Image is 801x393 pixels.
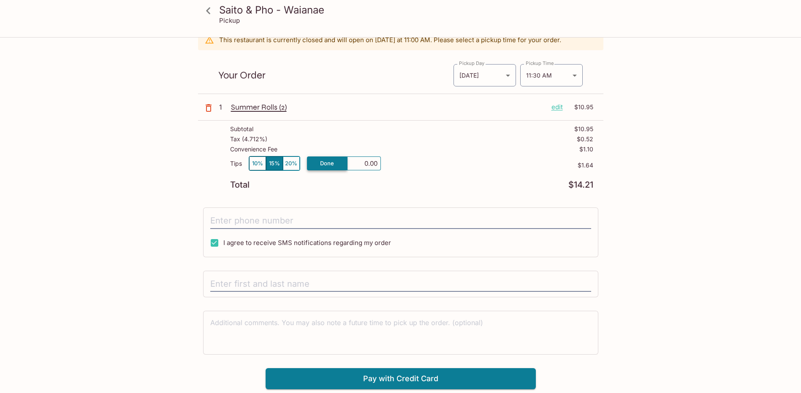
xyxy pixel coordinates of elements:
[551,102,563,112] p: edit
[218,71,453,79] p: Your Order
[266,368,536,389] button: Pay with Credit Card
[249,156,266,170] button: 10%
[579,146,593,153] p: $1.10
[223,239,391,247] span: I agree to receive SMS notifications regarding my order
[230,126,253,132] p: Subtotal
[307,156,347,170] button: Done
[568,181,593,189] p: $14.21
[231,102,545,112] p: Summer Rolls (2)
[219,16,240,24] p: Pickup
[219,36,561,44] p: This restaurant is currently closed and will open on [DATE] at 11:00 AM . Please select a pickup ...
[230,181,250,189] p: Total
[230,160,242,167] p: Tips
[453,64,516,86] div: [DATE]
[459,60,484,67] label: Pickup Day
[219,3,597,16] h3: Saito & Pho - Waianae
[520,64,583,86] div: 11:30 AM
[266,156,283,170] button: 15%
[230,146,277,153] p: Convenience Fee
[526,60,554,67] label: Pickup Time
[219,102,228,112] p: 1
[568,102,593,112] p: $10.95
[210,213,591,229] input: Enter phone number
[230,136,267,143] p: Tax ( 4.712% )
[574,126,593,132] p: $10.95
[381,162,593,169] p: $1.64
[283,156,300,170] button: 20%
[577,136,593,143] p: $0.52
[210,276,591,292] input: Enter first and last name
